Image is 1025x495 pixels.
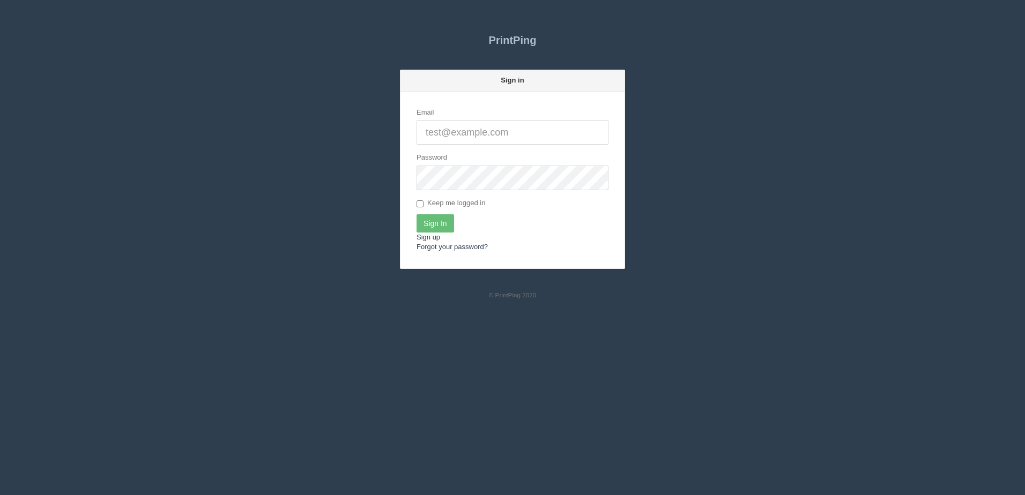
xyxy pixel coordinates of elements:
input: Keep me logged in [417,200,424,207]
label: Email [417,108,434,118]
input: test@example.com [417,120,608,145]
a: Forgot your password? [417,243,488,251]
strong: Sign in [501,76,524,84]
a: Sign up [417,233,440,241]
label: Keep me logged in [417,198,485,209]
a: PrintPing [400,27,625,54]
small: © PrintPing 2020 [489,291,537,298]
input: Sign In [417,214,454,232]
label: Password [417,153,447,163]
